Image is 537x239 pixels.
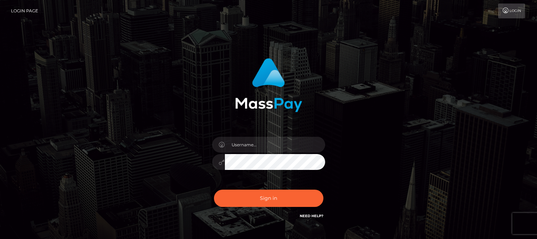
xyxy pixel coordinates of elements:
a: Need Help? [300,214,323,218]
a: Login Page [11,4,38,18]
img: MassPay Login [235,58,302,112]
a: Login [498,4,525,18]
input: Username... [225,137,325,153]
button: Sign in [214,190,323,207]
